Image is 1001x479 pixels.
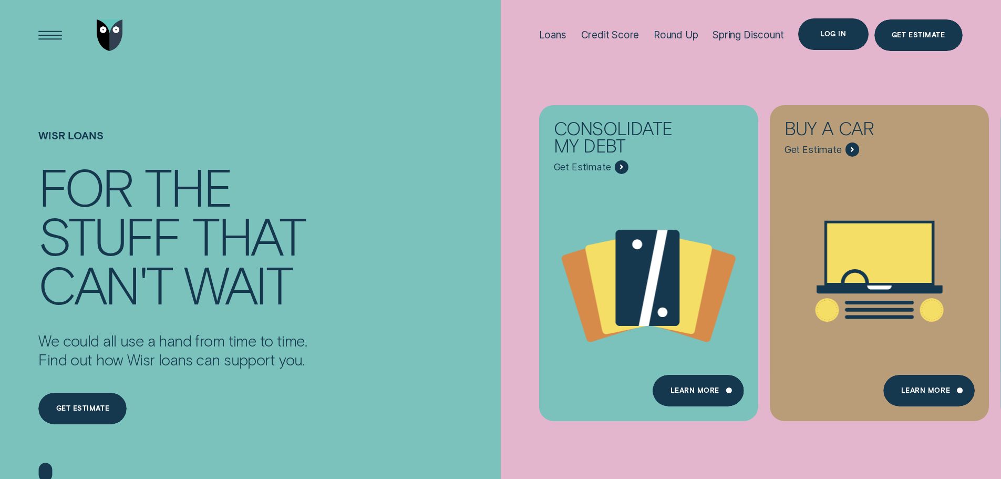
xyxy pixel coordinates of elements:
img: Wisr [97,19,123,51]
h4: For the stuff that can't wait [38,161,307,308]
a: Consolidate my debt - Learn more [539,105,758,412]
a: Get Estimate [874,19,963,51]
div: Consolidate my debt [554,119,694,160]
span: Get Estimate [785,144,842,156]
a: Get estimate [38,393,127,424]
div: Log in [820,31,846,37]
h1: Wisr loans [38,129,307,161]
p: We could all use a hand from time to time. Find out how Wisr loans can support you. [38,331,307,369]
div: that [192,210,304,259]
button: Open Menu [35,19,66,51]
div: For [38,161,132,210]
div: the [145,161,231,210]
div: Loans [539,29,566,41]
div: stuff [38,210,180,259]
span: Get Estimate [554,161,611,173]
div: Round Up [654,29,698,41]
a: Learn More [883,375,974,406]
div: Credit Score [581,29,639,41]
div: Spring Discount [713,29,783,41]
div: can't [38,259,172,308]
a: Buy a car - Learn more [770,105,989,412]
div: wait [184,259,291,308]
a: Learn more [653,375,744,406]
button: Log in [798,18,868,50]
div: Buy a car [785,119,925,142]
